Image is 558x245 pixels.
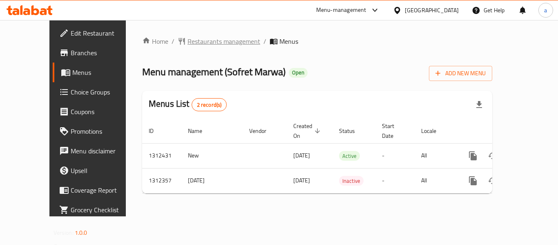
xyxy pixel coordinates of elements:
[71,205,136,215] span: Grocery Checklist
[263,36,266,46] li: /
[53,180,143,200] a: Coverage Report
[187,36,260,46] span: Restaurants management
[289,69,308,76] span: Open
[181,168,243,193] td: [DATE]
[71,166,136,175] span: Upsell
[71,126,136,136] span: Promotions
[142,36,492,46] nav: breadcrumb
[421,126,447,136] span: Locale
[483,171,502,191] button: Change Status
[181,143,243,168] td: New
[382,121,405,141] span: Start Date
[293,121,323,141] span: Created On
[375,143,415,168] td: -
[483,146,502,166] button: Change Status
[142,143,181,168] td: 1312431
[53,43,143,63] a: Branches
[71,87,136,97] span: Choice Groups
[339,126,366,136] span: Status
[293,150,310,161] span: [DATE]
[53,121,143,141] a: Promotions
[149,126,164,136] span: ID
[316,5,366,15] div: Menu-management
[54,227,74,238] span: Version:
[544,6,547,15] span: a
[463,146,483,166] button: more
[188,126,213,136] span: Name
[71,107,136,117] span: Coupons
[142,36,168,46] a: Home
[71,48,136,58] span: Branches
[279,36,298,46] span: Menus
[293,175,310,186] span: [DATE]
[53,200,143,220] a: Grocery Checklist
[339,176,364,186] span: Inactive
[339,151,360,161] span: Active
[72,67,136,77] span: Menus
[142,63,286,81] span: Menu management ( Sofret Marwa )
[435,68,486,79] span: Add New Menu
[142,168,181,193] td: 1312357
[75,227,87,238] span: 1.0.0
[53,161,143,180] a: Upsell
[375,168,415,193] td: -
[142,119,548,193] table: enhanced table
[71,146,136,156] span: Menu disclaimer
[53,23,143,43] a: Edit Restaurant
[53,63,143,82] a: Menus
[415,168,457,193] td: All
[53,82,143,102] a: Choice Groups
[405,6,459,15] div: [GEOGRAPHIC_DATA]
[71,28,136,38] span: Edit Restaurant
[289,68,308,78] div: Open
[172,36,174,46] li: /
[415,143,457,168] td: All
[71,185,136,195] span: Coverage Report
[192,98,227,111] div: Total records count
[178,36,260,46] a: Restaurants management
[53,141,143,161] a: Menu disclaimer
[149,98,227,111] h2: Menus List
[469,95,489,115] div: Export file
[463,171,483,191] button: more
[429,66,492,81] button: Add New Menu
[53,102,143,121] a: Coupons
[192,101,227,109] span: 2 record(s)
[457,119,548,144] th: Actions
[249,126,277,136] span: Vendor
